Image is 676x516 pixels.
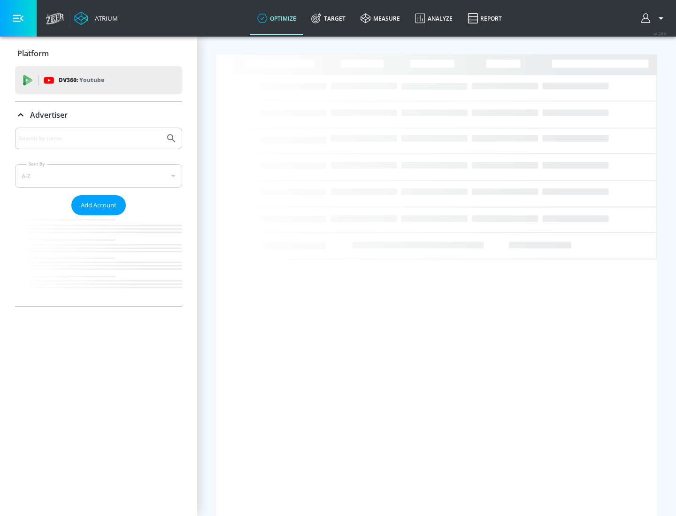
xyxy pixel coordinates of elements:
p: Advertiser [30,110,68,120]
span: v 4.28.0 [653,31,667,36]
a: measure [353,1,407,35]
a: Atrium [74,11,118,25]
div: Advertiser [15,128,182,306]
label: Sort By [27,161,47,167]
div: DV360: Youtube [15,66,182,94]
nav: list of Advertiser [15,215,182,306]
p: DV360: [59,75,104,85]
span: Add Account [81,200,116,211]
div: A-Z [15,164,182,188]
div: Platform [15,40,182,67]
p: Youtube [79,75,104,85]
button: Add Account [71,195,126,215]
input: Search by name [19,132,161,144]
p: Platform [17,48,49,59]
a: optimize [250,1,304,35]
div: Advertiser [15,102,182,128]
a: Analyze [407,1,460,35]
a: Target [304,1,353,35]
div: Atrium [91,14,118,23]
a: Report [460,1,509,35]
